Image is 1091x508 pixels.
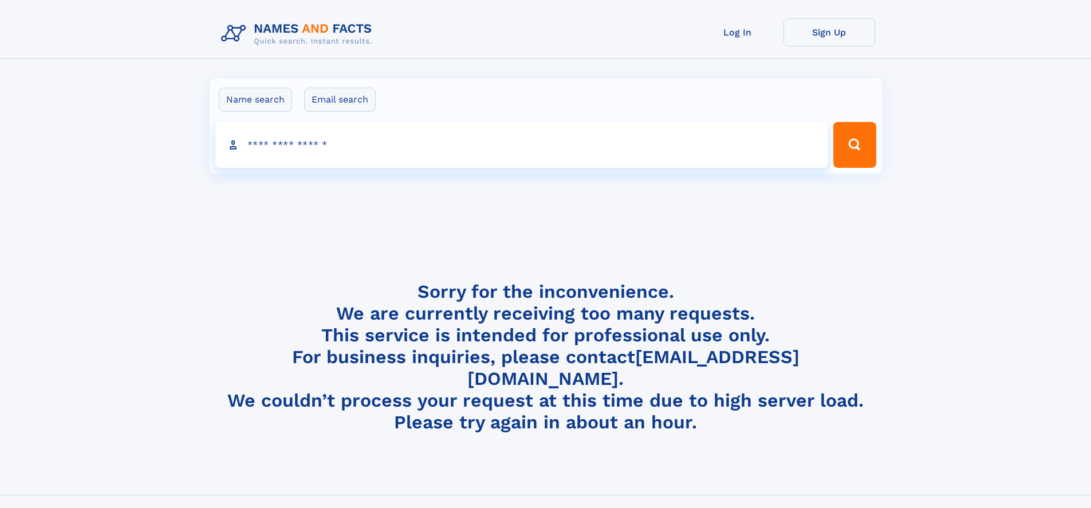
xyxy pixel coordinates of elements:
[216,18,381,49] img: Logo Names and Facts
[783,18,875,46] a: Sign Up
[467,346,799,389] a: [EMAIL_ADDRESS][DOMAIN_NAME]
[215,122,829,168] input: search input
[219,88,292,112] label: Name search
[304,88,376,112] label: Email search
[692,18,783,46] a: Log In
[833,122,876,168] button: Search Button
[216,281,875,434] h4: Sorry for the inconvenience. We are currently receiving too many requests. This service is intend...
